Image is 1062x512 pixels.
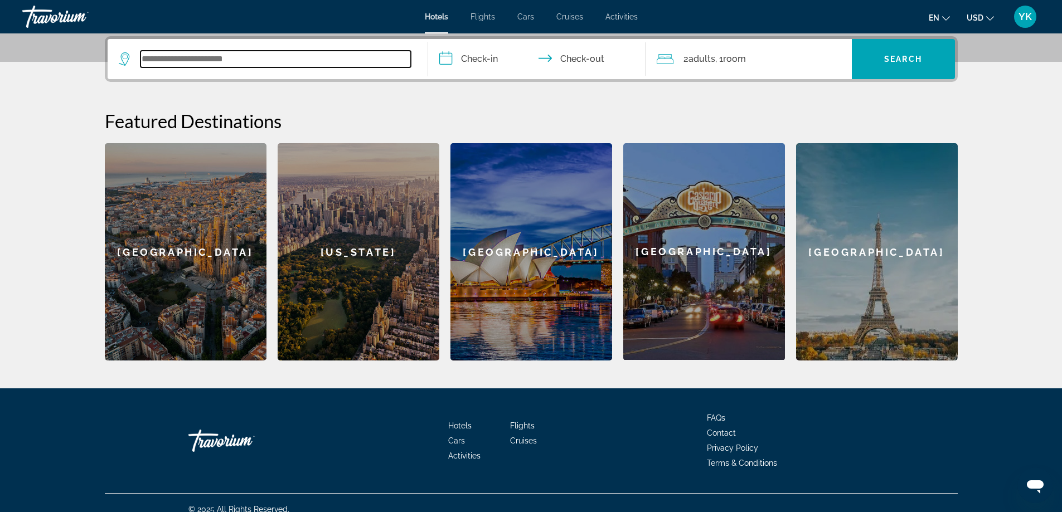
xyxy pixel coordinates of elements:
[278,143,439,360] a: [US_STATE]
[623,143,785,360] div: [GEOGRAPHIC_DATA]
[510,436,537,445] a: Cruises
[605,12,638,21] a: Activities
[884,55,922,64] span: Search
[929,13,939,22] span: en
[715,51,746,67] span: , 1
[723,53,746,64] span: Room
[707,443,758,452] a: Privacy Policy
[707,413,725,422] a: FAQs
[556,12,583,21] a: Cruises
[517,12,534,21] a: Cars
[967,13,983,22] span: USD
[852,39,955,79] button: Search
[22,2,134,31] a: Travorium
[688,53,715,64] span: Adults
[967,9,994,26] button: Change currency
[707,428,736,437] a: Contact
[471,12,495,21] a: Flights
[448,421,472,430] a: Hotels
[428,39,646,79] button: Check in and out dates
[105,110,958,132] h2: Featured Destinations
[646,39,852,79] button: Travelers: 2 adults, 0 children
[425,12,448,21] a: Hotels
[707,459,777,467] a: Terms & Conditions
[188,424,300,457] a: Travorium
[1019,11,1032,22] span: YK
[448,451,481,460] a: Activities
[796,143,958,360] a: [GEOGRAPHIC_DATA]
[510,421,535,430] a: Flights
[623,143,785,360] a: [GEOGRAPHIC_DATA]
[450,143,612,360] a: [GEOGRAPHIC_DATA]
[448,436,465,445] a: Cars
[929,9,950,26] button: Change language
[105,143,266,360] a: [GEOGRAPHIC_DATA]
[1017,467,1053,503] iframe: Button to launch messaging window
[1011,5,1040,28] button: User Menu
[108,39,955,79] div: Search widget
[683,51,715,67] span: 2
